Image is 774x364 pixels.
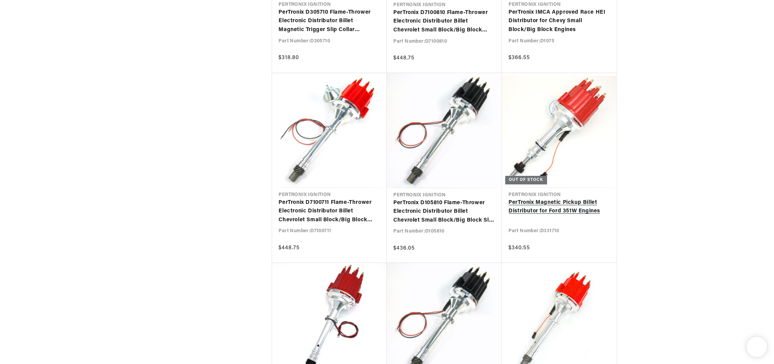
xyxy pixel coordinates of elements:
a: PerTronix D305710 Flame-Thrower Electronic Distributor Billet Magnetic Trigger Slip Collar Chevro... [279,8,380,34]
a: PerTronix IMCA Approved Race HEI Distributor for Chevy Small Block/Big Block Engines [509,8,610,34]
a: PerTronix D7100711 Flame-Thrower Electronic Distributor Billet Chevrolet Small Block/Big Block wi... [279,198,380,225]
a: PerTronix Magnetic Pickup Billet Distributor for Ford 351W Engines [509,198,610,216]
a: PerTronix D7100810 Flame-Thrower Electronic Distributor Billet Chevrolet Small Block/Big Block wi... [394,9,495,35]
a: PerTronix D105810 Flame-Thrower Electronic Distributor Billet Chevrolet Small Block/Big Block Sli... [394,199,495,225]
